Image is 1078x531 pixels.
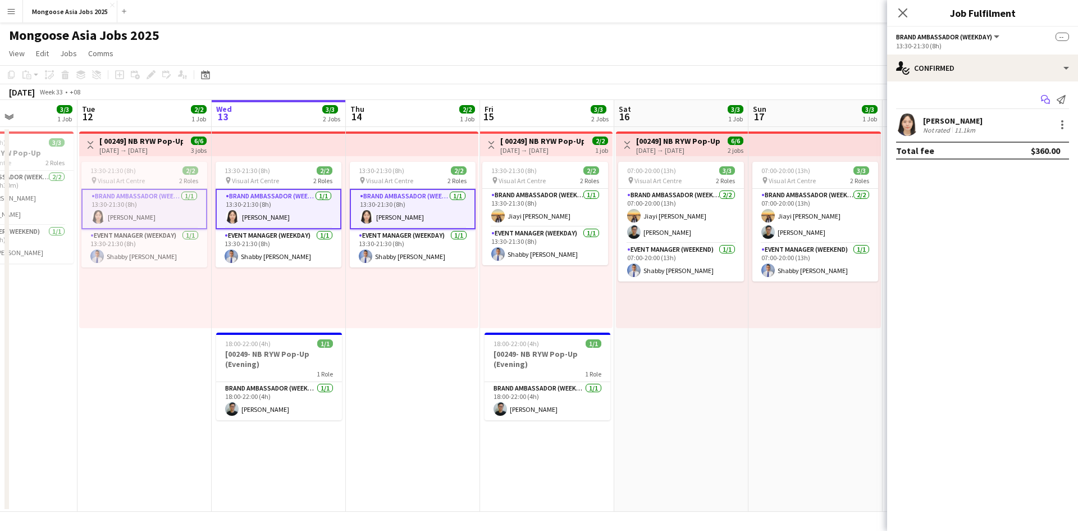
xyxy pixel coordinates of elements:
[349,110,364,123] span: 14
[82,104,95,114] span: Tue
[23,1,117,22] button: Mongoose Asia Jobs 2025
[90,166,136,175] span: 13:30-21:30 (8h)
[313,176,332,185] span: 2 Roles
[9,48,25,58] span: View
[225,166,270,175] span: 13:30-21:30 (8h)
[4,46,29,61] a: View
[482,227,608,265] app-card-role: Event Manager (weekday)1/113:30-21:30 (8h)Shabby [PERSON_NAME]
[753,104,766,114] span: Sun
[728,105,743,114] span: 3/3
[618,162,744,282] app-job-card: 07:00-20:00 (13h)3/3 Visual Art Centre2 RolesBrand Ambassador (weekend)2/207:00-20:00 (13h)Jiayi ...
[216,104,232,114] span: Wed
[769,176,816,185] span: Visual Art Centre
[350,104,364,114] span: Thu
[482,189,608,227] app-card-role: Brand Ambassador (weekday)1/113:30-21:30 (8h)Jiayi [PERSON_NAME]
[850,176,869,185] span: 2 Roles
[896,42,1069,50] div: 13:30-21:30 (8h)
[752,189,878,243] app-card-role: Brand Ambassador (weekend)2/207:00-20:00 (13h)Jiayi [PERSON_NAME][PERSON_NAME]
[350,162,476,267] app-job-card: 13:30-21:30 (8h)2/2 Visual Art Centre2 RolesBrand Ambassador (weekday)1/113:30-21:30 (8h)[PERSON_...
[887,6,1078,20] h3: Job Fulfilment
[952,126,977,134] div: 11.1km
[81,162,207,267] app-job-card: 13:30-21:30 (8h)2/2 Visual Art Centre2 RolesBrand Ambassador (weekday)1/113:30-21:30 (8h)[PERSON_...
[323,115,340,123] div: 2 Jobs
[99,136,183,146] h3: [ 00249] NB RYW Pop-Up
[179,176,198,185] span: 2 Roles
[57,105,72,114] span: 3/3
[619,104,631,114] span: Sat
[216,162,341,267] app-job-card: 13:30-21:30 (8h)2/2 Visual Art Centre2 RolesBrand Ambassador (weekday)1/113:30-21:30 (8h)[PERSON_...
[81,189,207,229] app-card-role: Brand Ambassador (weekday)1/113:30-21:30 (8h)[PERSON_NAME]
[583,166,599,175] span: 2/2
[862,115,877,123] div: 1 Job
[885,110,902,123] span: 18
[460,115,474,123] div: 1 Job
[1031,145,1060,156] div: $360.00
[586,339,601,348] span: 1/1
[896,145,934,156] div: Total fee
[98,176,145,185] span: Visual Art Centre
[447,176,467,185] span: 2 Roles
[451,166,467,175] span: 2/2
[485,382,610,420] app-card-role: Brand Ambassador (weekday)1/118:00-22:00 (4h)[PERSON_NAME]
[485,333,610,420] app-job-card: 18:00-22:00 (4h)1/1[00249- NB RYW Pop-Up (Evening)1 RoleBrand Ambassador (weekday)1/118:00-22:00 ...
[317,166,332,175] span: 2/2
[31,46,53,61] a: Edit
[592,137,608,145] span: 2/2
[56,46,81,61] a: Jobs
[499,176,546,185] span: Visual Art Centre
[853,166,869,175] span: 3/3
[366,176,413,185] span: Visual Art Centre
[618,243,744,282] app-card-role: Event Manager (weekend)1/107:00-20:00 (13h)Shabby [PERSON_NAME]
[716,176,735,185] span: 2 Roles
[752,162,878,282] app-job-card: 07:00-20:00 (13h)3/3 Visual Art Centre2 RolesBrand Ambassador (weekend)2/207:00-20:00 (13h)Jiayi ...
[214,110,232,123] span: 13
[862,105,878,114] span: 3/3
[896,33,1001,41] button: Brand Ambassador (weekday)
[887,55,1078,81] div: Confirmed
[216,229,341,267] app-card-role: Event Manager (weekday)1/113:30-21:30 (8h)Shabby [PERSON_NAME]
[636,136,720,146] h3: [00249] NB RYW Pop-Up
[57,115,72,123] div: 1 Job
[482,162,608,265] app-job-card: 13:30-21:30 (8h)2/2 Visual Art Centre2 RolesBrand Ambassador (weekday)1/113:30-21:30 (8h)Jiayi [P...
[191,137,207,145] span: 6/6
[191,115,206,123] div: 1 Job
[225,339,271,348] span: 18:00-22:00 (4h)
[70,88,80,96] div: +08
[485,349,610,369] h3: [00249- NB RYW Pop-Up (Evening)
[491,166,537,175] span: 13:30-21:30 (8h)
[627,166,676,175] span: 07:00-20:00 (13h)
[728,115,743,123] div: 1 Job
[317,339,333,348] span: 1/1
[45,158,65,167] span: 2 Roles
[751,110,766,123] span: 17
[636,146,720,155] div: [DATE] → [DATE]
[232,176,279,185] span: Visual Art Centre
[923,126,952,134] div: Not rated
[191,105,207,114] span: 2/2
[459,105,475,114] span: 2/2
[350,229,476,267] app-card-role: Event Manager (weekday)1/113:30-21:30 (8h)Shabby [PERSON_NAME]
[37,88,65,96] span: Week 33
[60,48,77,58] span: Jobs
[1056,33,1069,41] span: --
[761,166,810,175] span: 07:00-20:00 (13h)
[9,27,159,44] h1: Mongoose Asia Jobs 2025
[585,370,601,378] span: 1 Role
[896,33,992,41] span: Brand Ambassador (weekday)
[719,166,735,175] span: 3/3
[728,145,743,155] div: 2 jobs
[80,110,95,123] span: 12
[923,116,983,126] div: [PERSON_NAME]
[752,243,878,282] app-card-role: Event Manager (weekend)1/107:00-20:00 (13h)Shabby [PERSON_NAME]
[99,146,183,155] div: [DATE] → [DATE]
[617,110,631,123] span: 16
[634,176,682,185] span: Visual Art Centre
[216,349,342,369] h3: [00249- NB RYW Pop-Up (Evening)
[216,333,342,420] app-job-card: 18:00-22:00 (4h)1/1[00249- NB RYW Pop-Up (Evening)1 RoleBrand Ambassador (weekday)1/118:00-22:00 ...
[9,87,35,98] div: [DATE]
